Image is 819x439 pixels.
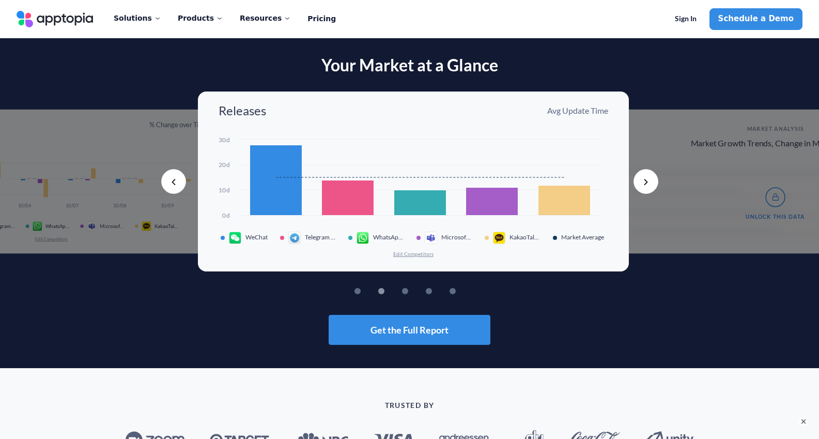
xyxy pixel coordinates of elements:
span: WhatsApp Messenger [373,234,404,241]
button: Get the Full Report [329,315,490,345]
button: × [798,416,809,427]
a: Schedule a Demo [709,8,802,30]
img: app icon [229,232,241,244]
a: Sign In [666,8,705,30]
span: WhatsApp Messenger [45,223,70,230]
div: app [425,232,441,244]
button: 4 [441,288,447,294]
text: 10/06 [18,203,32,208]
span: Sign In [675,14,697,23]
div: app [32,221,45,231]
text: 20d [219,161,229,169]
text: 10d [219,186,229,194]
span: WeChat [245,234,268,241]
text: 30d [219,136,229,144]
button: Edit Competitors [393,250,434,258]
span: Microsoft Teams [441,234,472,241]
h3: Releases [219,104,266,117]
button: Next [633,169,658,194]
span: KakaoTalk : Messenger [509,234,540,241]
span: KakaoTalk : Messenger [154,223,179,230]
p: % Change over Time [149,120,207,130]
text: 10/09 [160,203,174,208]
p: TRUSTED BY [38,401,782,410]
img: app icon [141,221,151,231]
img: app icon [32,221,42,231]
h3: Market Analysis [747,126,804,132]
img: app icon [87,221,97,231]
div: Resources [240,7,291,29]
img: app icon [425,232,437,244]
button: 5 [465,288,471,294]
img: app icon [357,232,369,244]
div: app [357,232,373,244]
div: app [288,232,305,244]
span: Telegram Messenger [305,234,336,241]
span: Microsoft Teams [100,223,125,230]
button: Previous [161,169,186,194]
text: 10/07 [65,203,79,208]
div: app [87,221,100,231]
button: 2 [394,288,400,294]
div: Solutions [114,7,161,29]
div: app [141,221,154,231]
span: Get the Full Report [370,325,449,335]
img: app icon [493,232,505,244]
span: Market Average [561,234,607,241]
div: app [493,232,509,244]
span: Unlock This Data [746,214,805,219]
a: Pricing [307,8,336,30]
p: Avg Update Time [547,105,608,116]
text: 10/08 [112,203,127,208]
button: 1 [370,288,376,294]
img: app icon [288,232,301,244]
button: 3 [418,288,424,294]
text: 0d [222,211,229,219]
div: Products [178,7,223,29]
div: app [229,232,245,244]
button: Edit Competitors [35,236,68,242]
